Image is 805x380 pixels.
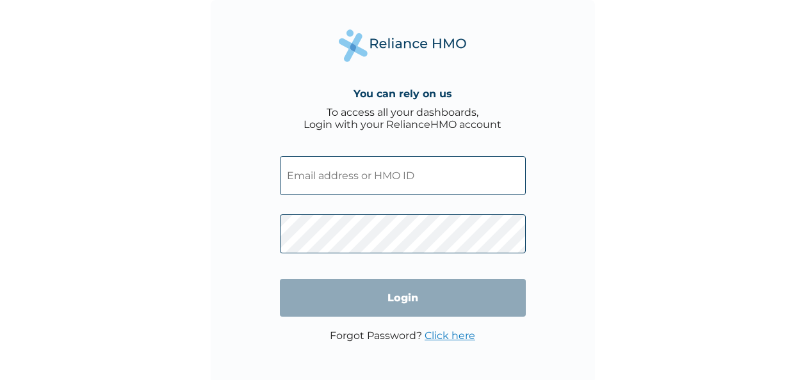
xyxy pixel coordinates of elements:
input: Login [280,279,526,317]
p: Forgot Password? [330,329,475,342]
img: Reliance Health's Logo [339,29,467,62]
a: Click here [425,329,475,342]
div: To access all your dashboards, Login with your RelianceHMO account [304,106,501,131]
h4: You can rely on us [354,88,452,100]
input: Email address or HMO ID [280,156,526,195]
